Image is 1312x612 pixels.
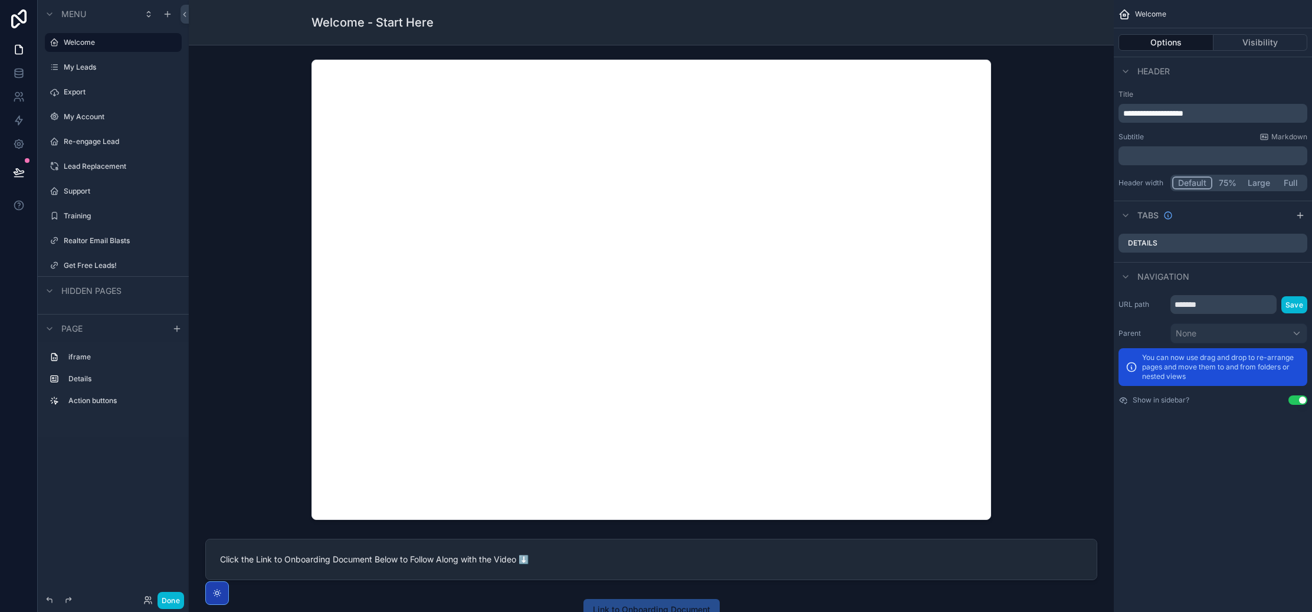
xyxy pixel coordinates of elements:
[64,186,179,196] label: Support
[64,38,175,47] label: Welcome
[1213,34,1308,51] button: Visibility
[1170,323,1307,343] button: None
[68,374,177,384] label: Details
[1137,271,1189,283] span: Navigation
[1119,146,1307,165] div: scrollable content
[1119,132,1144,142] label: Subtitle
[1212,176,1242,189] button: 75%
[1119,178,1166,188] label: Header width
[64,236,179,246] label: Realtor Email Blasts
[1271,132,1307,142] span: Markdown
[1119,90,1307,99] label: Title
[1281,296,1307,313] button: Save
[1137,210,1159,221] span: Tabs
[64,211,179,221] label: Training
[64,112,179,122] label: My Account
[61,8,86,20] span: Menu
[1142,353,1300,381] p: You can now use drag and drop to re-arrange pages and move them to and from folders or nested views
[61,285,122,297] span: Hidden pages
[64,137,179,146] label: Re-engage Lead
[1119,300,1166,309] label: URL path
[1172,176,1212,189] button: Default
[1137,66,1170,77] span: Header
[68,396,177,405] label: Action buttons
[64,261,179,270] label: Get Free Leads!
[1119,34,1213,51] button: Options
[68,352,177,362] label: iframe
[38,342,189,422] div: scrollable content
[1176,328,1196,339] span: None
[64,162,179,171] label: Lead Replacement
[1119,329,1166,338] label: Parent
[1133,395,1189,405] label: Show in sidebar?
[311,14,434,31] h1: Welcome - Start Here
[64,63,179,72] label: My Leads
[1135,9,1166,19] span: Welcome
[1259,132,1307,142] a: Markdown
[1275,176,1306,189] button: Full
[61,323,83,335] span: Page
[1242,176,1275,189] button: Large
[64,87,179,97] label: Export
[1128,238,1157,248] label: Details
[158,592,184,609] button: Done
[1119,104,1307,123] div: scrollable content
